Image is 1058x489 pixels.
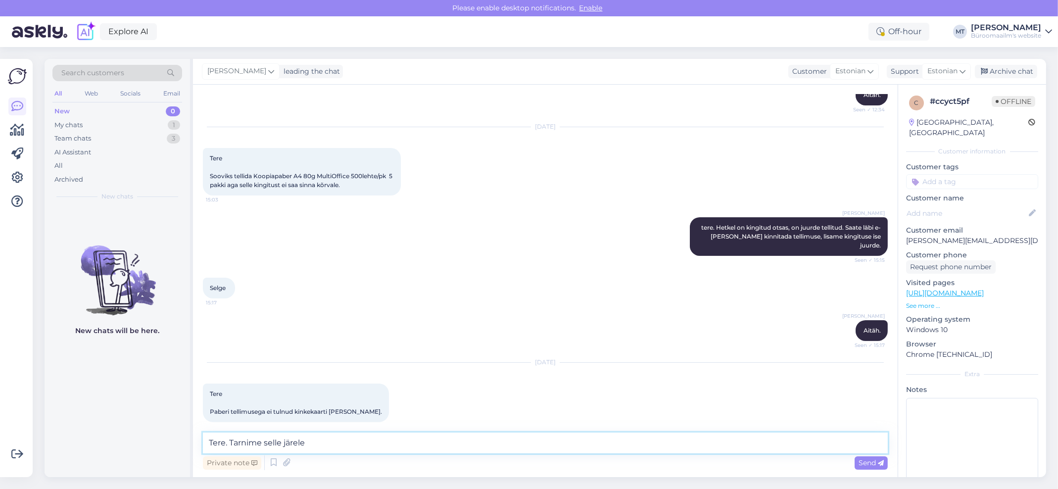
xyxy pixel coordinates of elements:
[210,390,382,415] span: Tere Paberi tellimusega ei tulnud kinkekaarti [PERSON_NAME].
[907,208,1027,219] input: Add name
[83,87,100,100] div: Web
[203,122,888,131] div: [DATE]
[52,87,64,100] div: All
[161,87,182,100] div: Email
[203,433,888,453] textarea: Tere. Tarnime selle järele
[906,174,1038,189] input: Add a tag
[54,120,83,130] div: My chats
[848,256,885,264] span: Seen ✓ 15:15
[906,147,1038,156] div: Customer information
[203,456,261,470] div: Private note
[168,120,180,130] div: 1
[906,385,1038,395] p: Notes
[577,3,606,12] span: Enable
[842,312,885,320] span: [PERSON_NAME]
[206,423,243,430] span: 17:04
[953,25,967,39] div: MT
[75,326,159,336] p: New chats will be here.
[906,278,1038,288] p: Visited pages
[906,162,1038,172] p: Customer tags
[206,196,243,203] span: 15:03
[210,154,394,189] span: Tere Sooviks tellida Koopiapaber A4 80g MultiOffice 500lehte/pk 5 pakki aga selle kingitust ei sa...
[101,192,133,201] span: New chats
[54,161,63,171] div: All
[864,91,881,98] span: Aitäh.
[54,106,70,116] div: New
[118,87,143,100] div: Socials
[788,66,827,77] div: Customer
[887,66,919,77] div: Support
[906,236,1038,246] p: [PERSON_NAME][EMAIL_ADDRESS][DOMAIN_NAME]
[859,458,884,467] span: Send
[909,117,1028,138] div: [GEOGRAPHIC_DATA], [GEOGRAPHIC_DATA]
[906,250,1038,260] p: Customer phone
[167,134,180,144] div: 3
[166,106,180,116] div: 0
[906,314,1038,325] p: Operating system
[280,66,340,77] div: leading the chat
[906,260,996,274] div: Request phone number
[207,66,266,77] span: [PERSON_NAME]
[848,106,885,113] span: Seen ✓ 12:34
[906,370,1038,379] div: Extra
[54,134,91,144] div: Team chats
[971,24,1041,32] div: [PERSON_NAME]
[927,66,958,77] span: Estonian
[210,284,226,292] span: Selge
[992,96,1035,107] span: Offline
[906,289,984,297] a: [URL][DOMAIN_NAME]
[61,68,124,78] span: Search customers
[8,67,27,86] img: Askly Logo
[864,327,881,334] span: Aitäh.
[848,342,885,349] span: Seen ✓ 15:17
[906,349,1038,360] p: Chrome [TECHNICAL_ID]
[906,325,1038,335] p: Windows 10
[100,23,157,40] a: Explore AI
[906,225,1038,236] p: Customer email
[971,32,1041,40] div: Büroomaailm's website
[906,339,1038,349] p: Browser
[842,209,885,217] span: [PERSON_NAME]
[975,65,1037,78] div: Archive chat
[906,301,1038,310] p: See more ...
[203,358,888,367] div: [DATE]
[971,24,1052,40] a: [PERSON_NAME]Büroomaailm's website
[835,66,866,77] span: Estonian
[868,23,929,41] div: Off-hour
[54,147,91,157] div: AI Assistant
[54,175,83,185] div: Archived
[75,21,96,42] img: explore-ai
[930,96,992,107] div: # ccyct5pf
[206,299,243,306] span: 15:17
[45,228,190,317] img: No chats
[906,193,1038,203] p: Customer name
[914,99,919,106] span: c
[701,224,882,249] span: tere. Hetkel on kingitud otsas, on juurde tellitud. Saate läbi e-[PERSON_NAME] kinnitada tellimus...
